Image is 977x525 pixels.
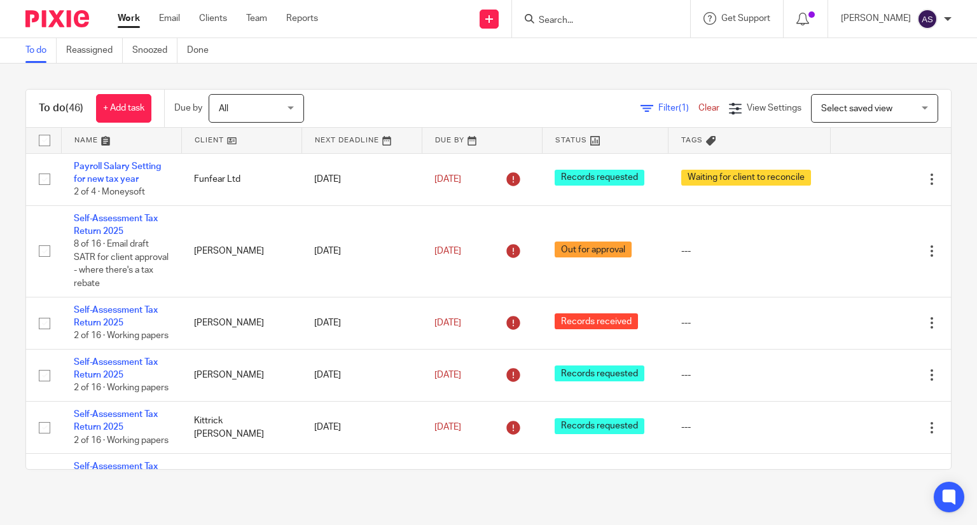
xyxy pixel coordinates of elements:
[199,12,227,25] a: Clients
[286,12,318,25] a: Reports
[681,245,818,257] div: ---
[181,297,301,349] td: [PERSON_NAME]
[681,137,703,144] span: Tags
[555,418,644,434] span: Records requested
[74,358,158,379] a: Self-Assessment Tax Return 2025
[841,12,911,25] p: [PERSON_NAME]
[74,462,158,484] a: Self-Assessment Tax Return 2025
[96,94,151,123] a: + Add task
[181,349,301,401] td: [PERSON_NAME]
[434,247,461,256] span: [DATE]
[434,318,461,327] span: [DATE]
[181,402,301,454] td: Kittrick [PERSON_NAME]
[301,454,422,506] td: [DATE]
[821,104,892,113] span: Select saved view
[66,38,123,63] a: Reassigned
[555,170,644,186] span: Records requested
[721,14,770,23] span: Get Support
[25,38,57,63] a: To do
[681,369,818,381] div: ---
[118,12,140,25] a: Work
[74,436,169,445] span: 2 of 16 · Working papers
[698,104,719,112] a: Clear
[434,371,461,379] span: [DATE]
[74,410,158,432] a: Self-Assessment Tax Return 2025
[555,365,644,381] span: Records requested
[159,12,180,25] a: Email
[679,104,689,112] span: (1)
[555,313,638,329] span: Records received
[246,12,267,25] a: Team
[132,38,177,63] a: Snoozed
[74,240,169,289] span: 8 of 16 · Email draft SATR for client approval - where there's a tax rebate
[681,170,811,186] span: Waiting for client to reconcile
[434,175,461,184] span: [DATE]
[301,402,422,454] td: [DATE]
[174,102,202,114] p: Due by
[747,104,801,112] span: View Settings
[181,153,301,205] td: Funfear Ltd
[181,454,301,506] td: The Reigate Pop Up
[917,9,938,29] img: svg%3E
[658,104,698,112] span: Filter
[66,103,83,113] span: (46)
[74,162,161,184] a: Payroll Salary Setting for new tax year
[301,297,422,349] td: [DATE]
[301,349,422,401] td: [DATE]
[25,10,89,27] img: Pixie
[74,187,145,196] span: 2 of 4 · Moneysoft
[74,384,169,393] span: 2 of 16 · Working papers
[39,102,83,115] h1: To do
[537,15,652,27] input: Search
[74,332,169,341] span: 2 of 16 · Working papers
[681,317,818,329] div: ---
[681,421,818,433] div: ---
[301,205,422,297] td: [DATE]
[219,104,228,113] span: All
[74,214,158,236] a: Self-Assessment Tax Return 2025
[187,38,218,63] a: Done
[555,242,632,257] span: Out for approval
[301,153,422,205] td: [DATE]
[74,306,158,327] a: Self-Assessment Tax Return 2025
[181,205,301,297] td: [PERSON_NAME]
[434,423,461,432] span: [DATE]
